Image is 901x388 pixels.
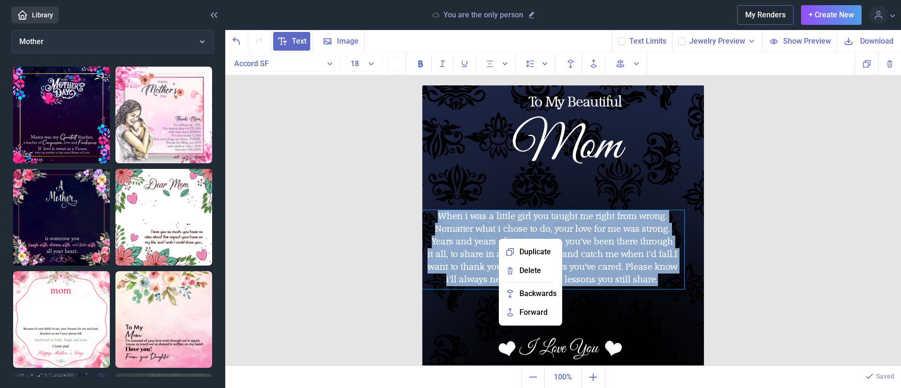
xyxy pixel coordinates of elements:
[837,30,901,52] button: Download
[420,236,684,248] div: Years and years of your support, you’ve been there through
[410,55,432,72] button: Bold
[801,5,862,25] button: + Create New
[292,36,306,47] span: Text
[432,55,454,72] button: Italic
[229,56,342,72] button: Accord SF
[544,366,582,388] button: Actual size
[11,30,214,53] button: Mother
[13,67,110,163] img: Mama was my greatest teacher
[225,30,248,52] button: Undo
[582,366,605,388] button: Zoom in
[115,271,212,368] img: Mom - I'm assured of your love
[503,303,558,322] button: > Forward
[582,53,605,75] button: Forwards
[876,372,894,381] p: Saved
[443,10,523,20] p: You are the only person
[13,169,110,266] img: Mother is someone you laugh with
[547,368,580,387] span: 100%
[737,5,794,25] button: My Renders
[454,55,476,72] button: Underline
[860,36,893,46] span: Download
[503,284,558,303] button: Backwards
[115,67,212,163] img: Thanks mom, for gifting me life
[855,53,878,75] button: Copy
[519,53,556,74] button: Spacing
[345,56,383,72] button: 18
[337,36,359,47] span: Image
[519,246,551,258] span: Duplicate
[878,53,901,75] button: Delete
[503,243,558,261] button: Duplicate
[447,224,670,234] span: matter what i chose to do, your love for me was strong.
[115,169,212,266] img: Dear Mom I love you so much
[493,340,624,360] div: I Love You
[519,288,557,299] span: Backwards
[248,30,271,52] button: Redo
[422,85,704,367] img: b017.jpg
[11,7,59,23] a: Library
[13,271,110,368] img: Message Card Mother day
[689,36,745,47] span: Jewelry Preview
[609,53,647,75] button: Align to page
[504,307,516,318] svg: >
[19,37,44,46] span: Mother
[463,96,688,110] div: To My Beautiful
[234,59,269,68] span: Accord SF
[480,53,516,74] button: Alignment
[762,30,837,52] button: Show Preview
[689,36,756,47] button: Jewelry Preview
[519,307,548,318] span: Forward
[629,36,666,47] button: Text Limits
[313,30,365,52] button: Image
[783,36,831,46] span: Show Preview
[351,59,359,68] span: 18
[420,210,684,289] div: When i was a little girl you taught me right from wrong. No
[559,53,582,75] button: Backwards
[503,261,558,280] button: Delete
[454,121,680,160] div: Mom
[271,30,313,52] button: Text
[521,366,544,388] button: Zoom out
[519,265,541,276] span: Delete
